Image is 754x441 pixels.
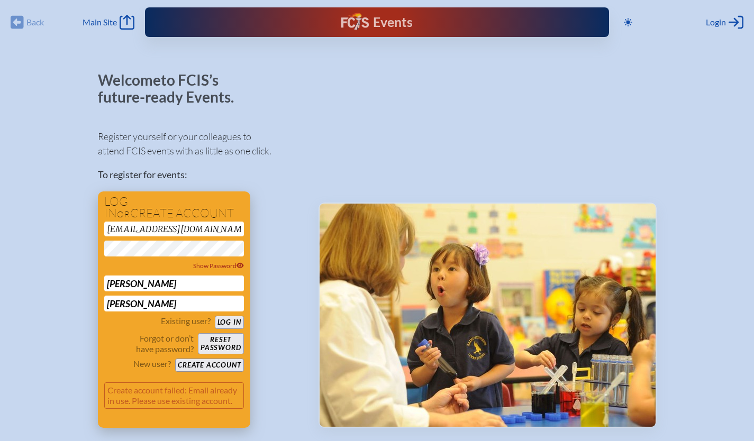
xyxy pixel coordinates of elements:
[83,17,117,27] span: Main Site
[133,359,171,369] p: New user?
[98,72,246,105] p: Welcome to FCIS’s future-ready Events.
[104,196,244,219] h1: Log in create account
[104,333,194,354] p: Forgot or don’t have password?
[98,130,302,158] p: Register yourself or your colleagues to attend FCIS events with as little as one click.
[278,13,476,32] div: FCIS Events — Future ready
[98,168,302,182] p: To register for events:
[320,204,656,427] img: Events
[104,275,244,291] input: First Name
[706,17,726,27] span: Login
[215,316,244,329] button: Log in
[83,15,134,30] a: Main Site
[104,222,244,236] input: Email
[117,209,130,219] span: or
[104,296,244,311] input: Last Name
[175,359,243,372] button: Create account
[198,333,243,354] button: Resetpassword
[193,262,244,270] span: Show Password
[104,382,244,409] p: Create account failed: Email already in use. Please use existing account.
[161,316,211,326] p: Existing user?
